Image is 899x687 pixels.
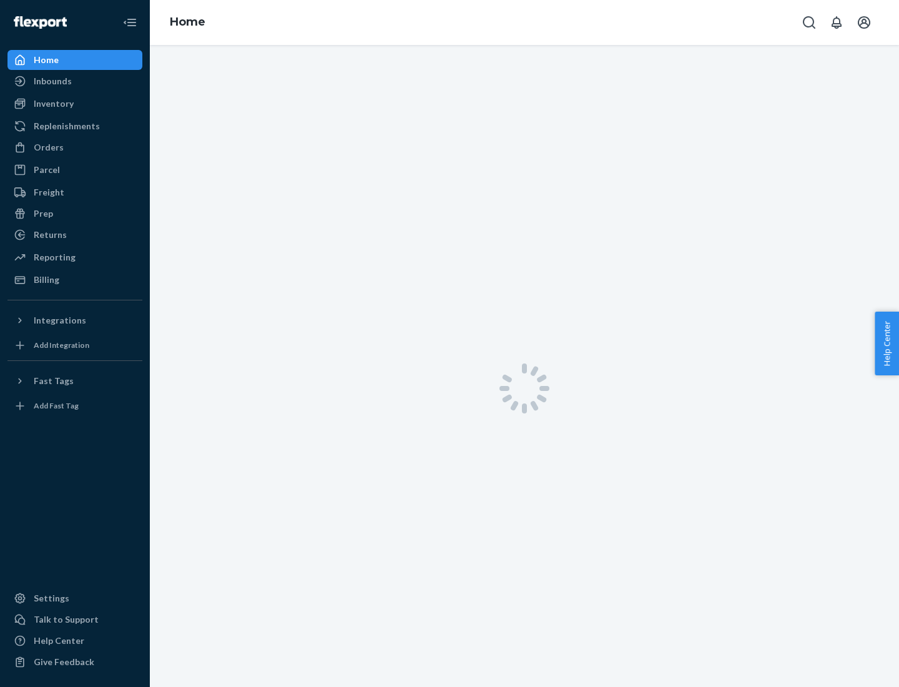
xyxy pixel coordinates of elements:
button: Fast Tags [7,371,142,391]
div: Prep [34,207,53,220]
div: Help Center [34,635,84,647]
a: Help Center [7,631,142,651]
a: Home [170,15,205,29]
button: Close Navigation [117,10,142,35]
div: Settings [34,592,69,605]
a: Home [7,50,142,70]
a: Billing [7,270,142,290]
button: Open notifications [824,10,849,35]
a: Parcel [7,160,142,180]
div: Parcel [34,164,60,176]
a: Freight [7,182,142,202]
a: Reporting [7,247,142,267]
div: Orders [34,141,64,154]
div: Freight [34,186,64,199]
a: Orders [7,137,142,157]
div: Talk to Support [34,613,99,626]
a: Inventory [7,94,142,114]
ol: breadcrumbs [160,4,215,41]
a: Returns [7,225,142,245]
a: Replenishments [7,116,142,136]
img: Flexport logo [14,16,67,29]
a: Prep [7,204,142,224]
a: Settings [7,588,142,608]
button: Integrations [7,310,142,330]
div: Fast Tags [34,375,74,387]
div: Reporting [34,251,76,264]
div: Inbounds [34,75,72,87]
div: Add Integration [34,340,89,350]
a: Add Fast Tag [7,396,142,416]
button: Help Center [875,312,899,375]
button: Open account menu [852,10,877,35]
div: Integrations [34,314,86,327]
a: Talk to Support [7,610,142,630]
div: Add Fast Tag [34,400,79,411]
button: Open Search Box [797,10,822,35]
div: Returns [34,229,67,241]
a: Add Integration [7,335,142,355]
div: Replenishments [34,120,100,132]
button: Give Feedback [7,652,142,672]
div: Billing [34,274,59,286]
div: Home [34,54,59,66]
a: Inbounds [7,71,142,91]
div: Give Feedback [34,656,94,668]
div: Inventory [34,97,74,110]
